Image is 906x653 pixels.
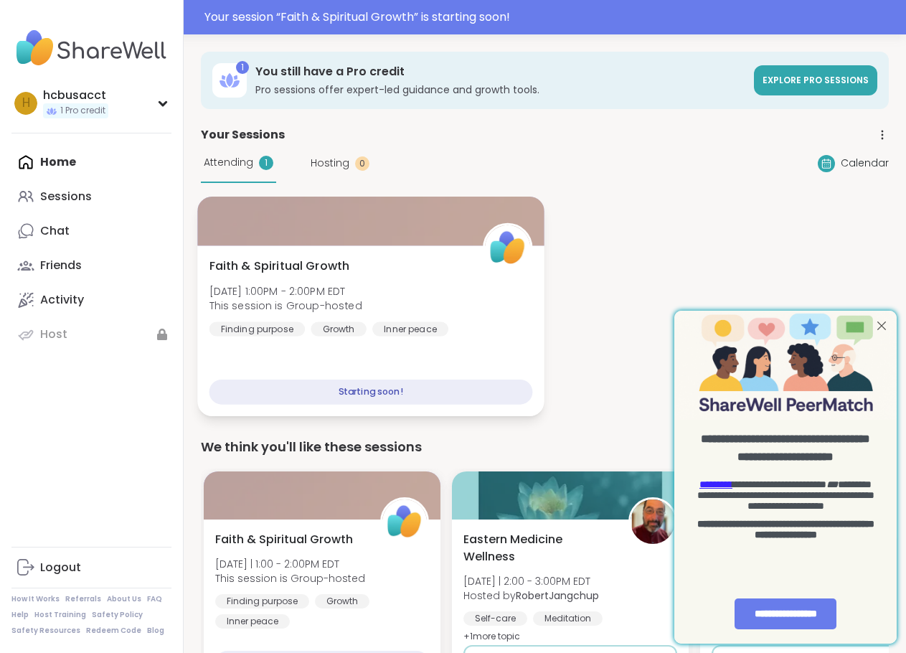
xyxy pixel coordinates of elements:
span: 1 Pro credit [60,105,105,117]
span: Hosting [311,156,349,171]
h3: Pro sessions offer expert-led guidance and growth tools. [255,83,745,97]
a: Explore Pro sessions [754,65,877,95]
div: Friends [40,258,82,273]
span: Explore Pro sessions [763,74,869,86]
div: Growth [315,594,369,609]
div: We think you'll like these sessions [201,437,889,457]
a: Logout [11,550,171,585]
a: Redeem Code [86,626,141,636]
div: Activity [40,292,84,308]
a: Activity [11,283,171,317]
a: How It Works [11,594,60,604]
span: This session is Group-hosted [215,571,365,586]
div: Host [40,326,67,342]
div: Growth [311,321,367,336]
div: 1 [236,61,249,74]
span: h [22,94,30,113]
span: [DATE] | 2:00 - 3:00PM EDT [463,574,599,588]
div: hcbusacct [43,88,108,103]
a: FAQ [147,594,162,604]
iframe: Slideout [668,302,906,653]
div: Chat [40,223,70,239]
div: 0 [355,156,369,171]
img: ShareWell [485,225,530,271]
div: Logout [40,560,81,576]
span: Eastern Medicine Wellness [463,531,613,565]
a: Blog [147,626,164,636]
img: ShareWell Nav Logo [11,23,171,73]
div: Finding purpose [209,321,306,336]
div: Your session “ Faith & Spiritual Growth ” is starting soon! [204,9,897,26]
div: Inner peace [372,321,448,336]
a: Chat [11,214,171,248]
span: This session is Group-hosted [209,299,362,313]
div: Self-care [463,611,527,626]
a: Help [11,610,29,620]
div: Sessions [40,189,92,205]
span: Calendar [841,156,889,171]
a: Host Training [34,610,86,620]
a: About Us [107,594,141,604]
div: Meditation [533,611,603,626]
div: Starting soon! [209,380,532,405]
a: Friends [11,248,171,283]
span: [DATE] | 1:00 - 2:00PM EDT [215,557,365,571]
span: [DATE] 1:00PM - 2:00PM EDT [209,283,362,298]
img: RobertJangchup [631,499,675,544]
div: Inner peace [215,614,290,629]
div: 1 [259,156,273,170]
img: ShareWell [382,499,427,544]
h3: You still have a Pro credit [255,64,745,80]
span: Hosted by [463,588,599,603]
a: Safety Policy [92,610,143,620]
span: Attending [204,155,253,170]
a: Sessions [11,179,171,214]
span: Your Sessions [201,126,285,144]
b: RobertJangchup [516,588,599,603]
a: Host [11,317,171,352]
a: Safety Resources [11,626,80,636]
div: Finding purpose [215,594,309,609]
span: Faith & Spiritual Growth [209,258,350,275]
a: Referrals [65,594,101,604]
span: Faith & Spiritual Growth [215,531,353,548]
